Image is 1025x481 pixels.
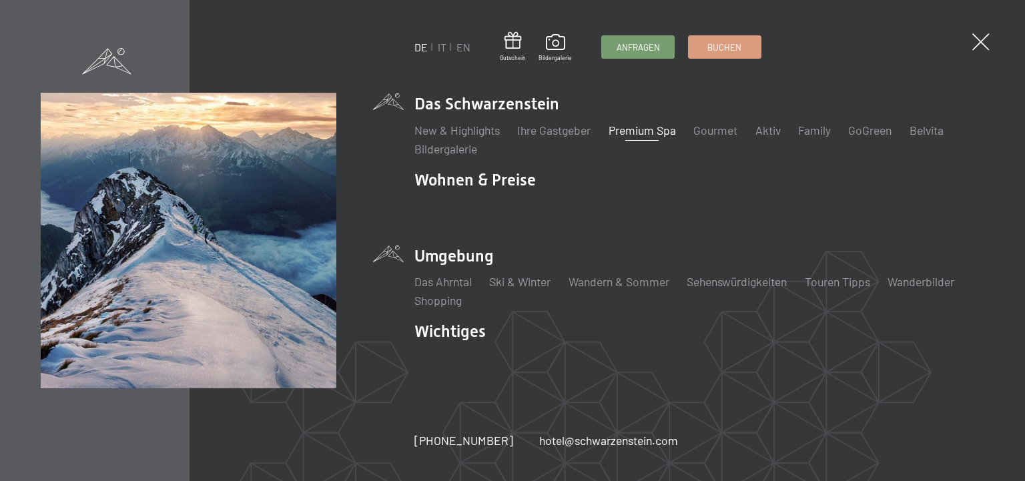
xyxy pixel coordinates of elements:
a: Das Ahrntal [414,274,472,289]
a: Wanderbilder [888,274,954,289]
a: GoGreen [848,123,892,137]
a: Gutschein [500,32,526,62]
a: Bildergalerie [414,141,477,156]
a: Wandern & Sommer [569,274,669,289]
span: Bildergalerie [539,54,572,62]
a: EN [456,41,470,53]
a: Bildergalerie [539,34,572,62]
a: Sehenswürdigkeiten [687,274,787,289]
a: Anfragen [602,36,674,58]
a: Aktiv [755,123,781,137]
a: Premium Spa [609,123,676,137]
span: Gutschein [500,54,526,62]
span: [PHONE_NUMBER] [414,433,513,448]
a: New & Highlights [414,123,500,137]
a: Buchen [689,36,761,58]
a: Belvita [910,123,944,137]
a: Ski & Winter [489,274,551,289]
a: DE [414,41,428,53]
a: IT [438,41,446,53]
a: Family [798,123,831,137]
a: hotel@schwarzenstein.com [539,432,678,449]
a: Touren Tipps [805,274,870,289]
a: Gourmet [693,123,737,137]
a: [PHONE_NUMBER] [414,432,513,449]
a: Shopping [414,293,462,308]
span: Anfragen [617,41,660,53]
a: Ihre Gastgeber [517,123,591,137]
span: Buchen [707,41,741,53]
